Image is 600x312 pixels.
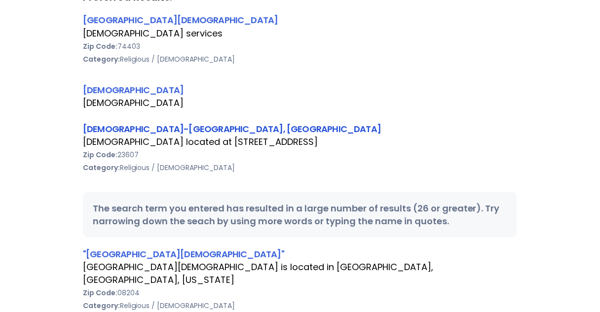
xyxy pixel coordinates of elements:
div: [DEMOGRAPHIC_DATA]-[GEOGRAPHIC_DATA], [GEOGRAPHIC_DATA] [83,122,517,136]
div: [GEOGRAPHIC_DATA][DEMOGRAPHIC_DATA] is located in [GEOGRAPHIC_DATA], [GEOGRAPHIC_DATA], [US_STATE] [83,261,517,286]
div: [DEMOGRAPHIC_DATA] [83,97,517,109]
div: [DEMOGRAPHIC_DATA] located at [STREET_ADDRESS] [83,136,517,148]
div: The search term you entered has resulted in a large number of results (26 or greater). Try narrow... [83,192,517,238]
b: Category: [83,163,120,173]
div: 23607 [83,148,517,161]
b: Zip Code: [83,150,117,160]
a: [DEMOGRAPHIC_DATA]-[GEOGRAPHIC_DATA], [GEOGRAPHIC_DATA] [83,123,381,135]
div: 08204 [83,286,517,299]
b: Category: [83,301,120,311]
div: 74403 [83,40,517,53]
div: [DEMOGRAPHIC_DATA] [83,83,517,97]
a: [GEOGRAPHIC_DATA][DEMOGRAPHIC_DATA] [83,14,278,26]
b: Zip Code: [83,41,117,51]
b: Category: [83,54,120,64]
div: Religious / [DEMOGRAPHIC_DATA] [83,299,517,312]
div: [DEMOGRAPHIC_DATA] services [83,27,517,40]
a: "[GEOGRAPHIC_DATA][DEMOGRAPHIC_DATA]" [83,248,284,260]
a: [DEMOGRAPHIC_DATA] [83,84,184,96]
div: Religious / [DEMOGRAPHIC_DATA] [83,161,517,174]
b: Zip Code: [83,288,117,298]
div: [GEOGRAPHIC_DATA][DEMOGRAPHIC_DATA] [83,13,517,27]
div: Religious / [DEMOGRAPHIC_DATA] [83,53,517,66]
div: "[GEOGRAPHIC_DATA][DEMOGRAPHIC_DATA]" [83,247,517,261]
